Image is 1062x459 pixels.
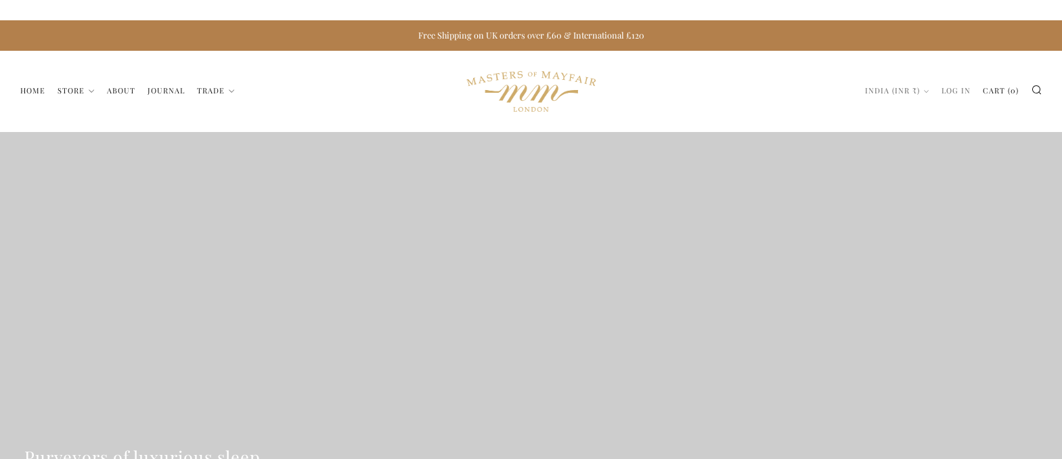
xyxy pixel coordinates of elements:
[983,80,1019,102] a: Cart (0)
[466,58,596,125] img: logo
[20,80,45,102] a: Home
[865,80,929,102] a: India (INR ₹)
[107,80,135,102] a: About
[942,80,971,102] a: Log in
[58,80,95,102] a: Store
[148,80,185,102] a: Journal
[1011,85,1016,95] span: 0
[197,80,235,102] a: Trade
